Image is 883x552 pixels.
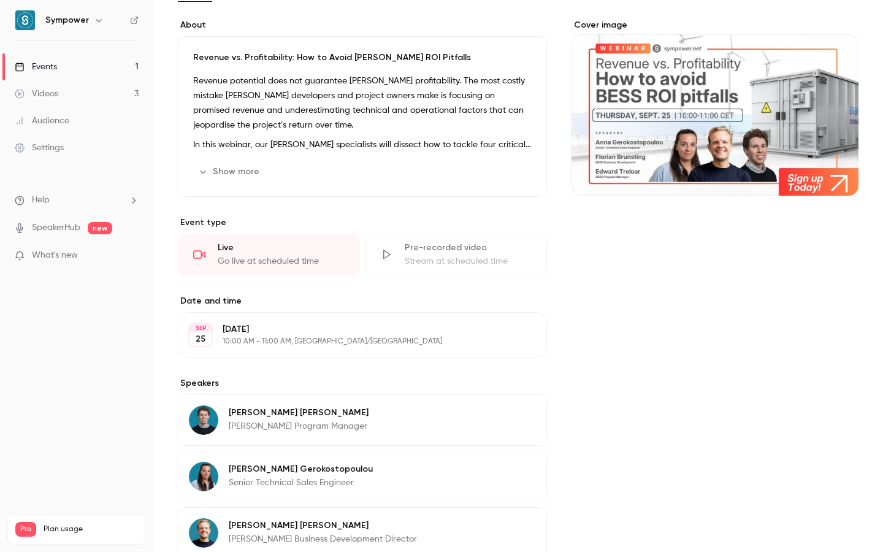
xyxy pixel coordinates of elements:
span: What's new [32,249,78,262]
img: Anna Gerokostopoulou [189,462,218,491]
p: Event type [178,217,547,229]
p: In this webinar, our [PERSON_NAME] specialists will dissect how to tackle four critical risks tha... [193,137,532,152]
p: [DATE] [223,323,482,335]
p: Revenue potential does not guarantee [PERSON_NAME] profitability. The most costly mistake [PERSON... [193,74,532,132]
img: Sympower [15,10,35,30]
li: help-dropdown-opener [15,194,139,207]
div: Settings [15,142,64,154]
span: Help [32,194,50,207]
label: About [178,19,547,31]
h6: Sympower [45,14,89,26]
div: Audience [15,115,69,127]
div: Videos [15,88,58,100]
p: 10:00 AM - 11:00 AM, [GEOGRAPHIC_DATA]/[GEOGRAPHIC_DATA] [223,337,482,347]
p: [PERSON_NAME] [PERSON_NAME] [229,519,417,532]
p: Revenue vs. Profitability: How to Avoid [PERSON_NAME] ROI Pitfalls [193,52,532,64]
div: Events [15,61,57,73]
span: new [88,222,112,234]
span: Plan usage [44,524,138,534]
div: Pre-recorded video [405,242,532,254]
section: Cover image [571,19,858,196]
label: Cover image [571,19,858,31]
p: [PERSON_NAME] Gerokostopoulou [229,463,373,475]
div: Pre-recorded videoStream at scheduled time [365,234,547,275]
div: Stream at scheduled time [405,255,532,267]
div: Go live at scheduled time [218,255,345,267]
img: Edward Treloar [189,405,218,435]
label: Date and time [178,295,547,307]
button: Show more [193,162,267,182]
span: Pro [15,522,36,537]
iframe: Noticeable Trigger [124,250,139,261]
p: [PERSON_NAME] [PERSON_NAME] [229,407,369,419]
p: Senior Technical Sales Engineer [229,477,373,489]
div: SEP [189,324,212,332]
label: Speakers [178,377,547,389]
p: 25 [196,333,205,345]
div: Anna Gerokostopoulou[PERSON_NAME] GerokostopoulouSenior Technical Sales Engineer [178,451,547,502]
img: Florian Brunsting [189,518,218,548]
div: LiveGo live at scheduled time [178,234,360,275]
div: Edward Treloar[PERSON_NAME] [PERSON_NAME][PERSON_NAME] Program Manager [178,394,547,446]
p: [PERSON_NAME] Business Development Director [229,533,417,545]
p: [PERSON_NAME] Program Manager [229,420,369,432]
a: SpeakerHub [32,221,80,234]
div: Live [218,242,345,254]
